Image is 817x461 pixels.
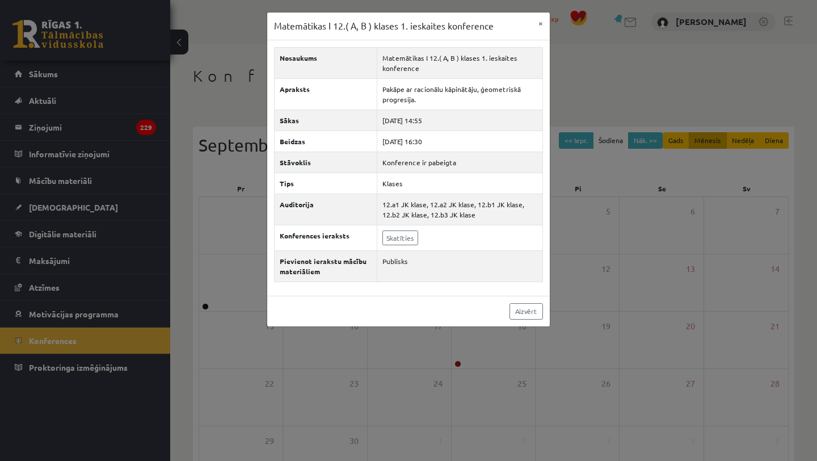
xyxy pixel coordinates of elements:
[275,152,377,173] th: Stāvoklis
[377,152,542,173] td: Konference ir pabeigta
[509,303,543,320] a: Aizvērt
[275,47,377,78] th: Nosaukums
[532,12,550,34] button: ×
[377,47,542,78] td: Matemātikas I 12.( A, B ) klases 1. ieskaites konference
[377,110,542,131] td: [DATE] 14:55
[275,225,377,250] th: Konferences ieraksts
[274,19,494,33] h3: Matemātikas I 12.( A, B ) klases 1. ieskaites konference
[382,230,418,245] a: Skatīties
[377,78,542,110] td: Pakāpe ar racionālu kāpinātāju, ģeometriskā progresija.
[275,78,377,110] th: Apraksts
[275,173,377,194] th: Tips
[275,194,377,225] th: Auditorija
[275,131,377,152] th: Beidzas
[275,250,377,282] th: Pievienot ierakstu mācību materiāliem
[377,131,542,152] td: [DATE] 16:30
[377,173,542,194] td: Klases
[377,250,542,282] td: Publisks
[275,110,377,131] th: Sākas
[377,194,542,225] td: 12.a1 JK klase, 12.a2 JK klase, 12.b1 JK klase, 12.b2 JK klase, 12.b3 JK klase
